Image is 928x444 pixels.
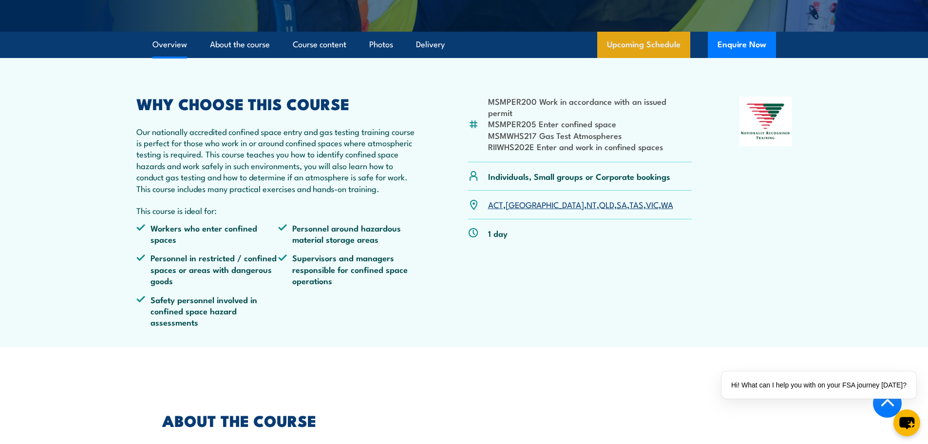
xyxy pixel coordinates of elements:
li: Safety personnel involved in confined space hazard assessments [136,294,279,328]
button: chat-button [893,409,920,436]
a: Upcoming Schedule [597,32,690,58]
li: Supervisors and managers responsible for confined space operations [278,252,420,286]
p: This course is ideal for: [136,205,421,216]
a: Course content [293,32,346,58]
p: Our nationally accredited confined space entry and gas testing training course is perfect for tho... [136,126,421,194]
p: 1 day [488,228,508,239]
a: Photos [369,32,393,58]
a: [GEOGRAPHIC_DATA] [506,198,584,210]
a: TAS [629,198,644,210]
h2: ABOUT THE COURSE [162,413,419,427]
li: MSMWHS217 Gas Test Atmospheres [488,130,692,141]
a: ACT [488,198,503,210]
a: Overview [152,32,187,58]
h2: WHY CHOOSE THIS COURSE [136,97,421,110]
li: Workers who enter confined spaces [136,222,279,245]
div: Hi! What can I help you with on your FSA journey [DATE]? [721,371,916,399]
a: VIC [646,198,659,210]
p: , , , , , , , [488,199,673,210]
img: Nationally Recognised Training logo. [739,97,792,146]
a: QLD [599,198,614,210]
p: Individuals, Small groups or Corporate bookings [488,171,670,182]
a: SA [617,198,627,210]
a: About the course [210,32,270,58]
a: Delivery [416,32,445,58]
a: NT [587,198,597,210]
li: Personnel in restricted / confined spaces or areas with dangerous goods [136,252,279,286]
li: RIIWHS202E Enter and work in confined spaces [488,141,692,152]
button: Enquire Now [708,32,776,58]
a: WA [661,198,673,210]
li: MSMPER200 Work in accordance with an issued permit [488,96,692,118]
li: MSMPER205 Enter confined space [488,118,692,129]
li: Personnel around hazardous material storage areas [278,222,420,245]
